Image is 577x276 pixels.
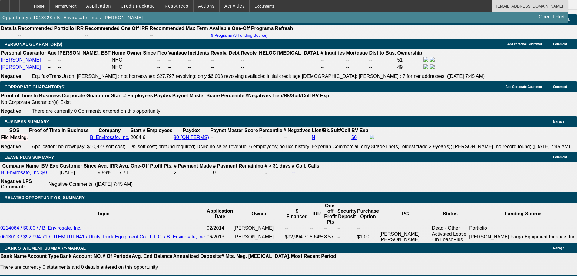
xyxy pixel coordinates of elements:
th: Refresh [275,25,293,32]
b: Paynet Master Score [172,93,220,98]
th: IRR [310,203,324,225]
button: Resources [160,0,193,12]
a: [PERSON_NAME] [1,65,41,70]
td: 49 [397,64,423,71]
b: Lien/Bk/Suit/Coll [312,128,350,133]
td: NHO [111,64,156,71]
b: Corporate Guarantor [62,93,110,98]
span: Resources [165,4,188,8]
b: BV Exp [312,93,329,98]
b: Revolv. HELOC [MEDICAL_DATA]. [241,50,320,55]
td: 8.57 [324,231,337,243]
button: Credit Package [116,0,160,12]
td: Activated Lease - In LeasePlus [432,231,469,243]
td: -- [210,57,240,63]
span: Application [86,4,111,8]
span: Opportunity / 1013028 / B. Envirosafe, Inc. / [PERSON_NAME] [2,15,143,20]
span: There are currently 0 Comments entered on this opportunity [32,108,160,114]
span: Negative Comments: ([DATE] 7:45 AM) [48,181,133,187]
b: Company [98,128,121,133]
a: N [312,135,315,140]
b: Paydex [183,128,200,133]
td: -- [324,225,337,231]
th: Avg. End Balance [131,253,173,259]
td: -- [346,57,368,63]
td: [DATE] [59,170,97,176]
button: Activities [220,0,250,12]
th: Recommended One Off IRR [85,25,149,32]
td: [PERSON_NAME] [234,225,285,231]
td: -- [58,57,111,63]
th: One-off Profit Pts [324,203,337,225]
td: 2004 [130,134,142,141]
b: # Coll. Calls [292,163,319,168]
b: Mortgage [346,50,368,55]
a: $0 [41,170,47,175]
th: Purchase Option [357,203,379,225]
button: Actions [194,0,219,12]
b: BV Exp [351,128,368,133]
td: -- [357,225,379,231]
b: Percentile [221,93,244,98]
span: Actions [198,4,215,8]
td: Dead - Other [432,225,469,231]
td: Wells Fargo Equipment Finance, Inc. [469,231,577,243]
span: 6 [143,135,145,140]
b: Negative LPS Comment: [1,179,32,189]
a: [PERSON_NAME] [1,57,41,62]
td: [PERSON_NAME] [234,231,285,243]
div: -- [210,135,258,140]
img: linkedin-icon.png [430,57,435,62]
b: Avg. One-Off Ptofit Pts. [119,163,173,168]
span: Credit Package [121,4,155,8]
b: # Employees [143,128,172,133]
b: Paynet Master Score [210,128,258,133]
span: Manage [553,120,564,123]
b: Percentile [259,128,282,133]
b: Avg. IRR [98,163,118,168]
b: Start [111,93,122,98]
th: Most Recent Period [291,253,337,259]
td: -- [210,64,240,71]
span: BUSINESS SUMMARY [5,119,49,124]
th: PG [379,203,432,225]
td: -- [240,57,320,63]
td: 51 [397,57,423,63]
span: Add Personal Guarantor [507,42,542,46]
td: -- [346,64,368,71]
a: -- [292,170,295,175]
b: #Negatives [246,93,271,98]
td: No Corporate Guarantor(s) Exist [1,99,332,105]
b: Fico [157,50,167,55]
th: Funding Source [469,203,577,225]
th: Application Date [206,203,233,225]
th: Owner [234,203,285,225]
button: Application [81,0,115,12]
span: Activities [224,4,245,8]
b: Ownership [397,50,422,55]
a: B. Envirosafe, Inc. [1,170,40,175]
b: Age [47,50,56,55]
b: Customer Since [60,163,97,168]
b: Revolv. Debt [211,50,240,55]
th: # Mts. Neg. [MEDICAL_DATA]. [221,253,291,259]
td: [PERSON_NAME]; [PERSON_NAME] [379,231,432,243]
td: -- [168,64,187,71]
th: Status [432,203,469,225]
a: 0613013 / $92,994.71 / UTEM UTLN41 / Utility Truck Equipment Co., L.L.C. / B. Envirosafe, Inc. [0,234,206,239]
b: Start [131,128,141,133]
span: BANK STATEMENT SUMMARY-MANUAL [5,246,86,251]
td: -- [369,57,396,63]
b: Negative: [1,144,23,149]
th: Security Deposit [337,203,357,225]
td: Portfolio [469,225,577,231]
span: Comment [553,42,567,46]
div: -- [259,135,282,140]
td: -- [285,225,310,231]
div: File Missing. [1,135,28,140]
span: RELATED OPPORTUNITY(S) SUMMARY [5,195,85,200]
b: Lien/Bk/Suit/Coll [272,93,311,98]
th: SOS [1,128,28,134]
th: Available One-Off Programs [209,25,274,32]
a: 80 (ON TERMS) [174,135,209,140]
